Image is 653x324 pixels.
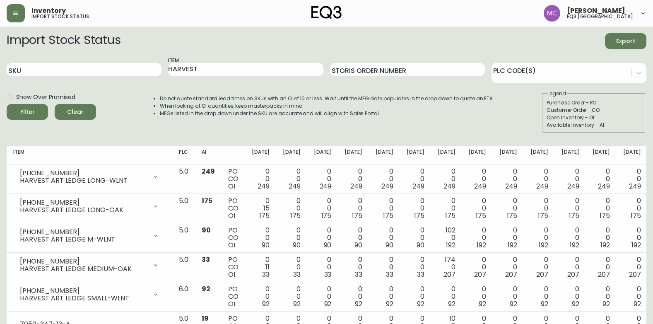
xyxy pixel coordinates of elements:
[414,211,424,220] span: 175
[202,255,210,264] span: 33
[172,146,195,164] th: PLC
[407,168,424,190] div: 0 0
[530,256,548,278] div: 0 0
[499,285,517,308] div: 0 0
[462,146,493,164] th: [DATE]
[634,299,641,309] span: 92
[468,256,486,278] div: 0 0
[345,285,362,308] div: 0 0
[16,93,75,102] span: Show Over Promised
[228,299,235,309] span: OI
[307,146,338,164] th: [DATE]
[386,299,393,309] span: 92
[7,146,172,164] th: Item
[355,270,362,279] span: 33
[561,197,579,220] div: 0 0
[160,95,494,102] li: Do not quote standard lead times on SKUs with an OI of 10 or less. Wait until the MFG date popula...
[524,146,555,164] th: [DATE]
[602,299,610,309] span: 92
[369,146,400,164] th: [DATE]
[508,240,517,250] span: 192
[605,33,646,49] button: Export
[276,146,307,164] th: [DATE]
[252,227,270,249] div: 0 0
[228,240,235,250] span: OI
[202,314,209,323] span: 19
[202,284,210,294] span: 92
[293,270,301,279] span: 33
[593,256,610,278] div: 0 0
[7,33,120,49] h2: Import Stock Status
[445,211,455,220] span: 175
[446,240,455,250] span: 192
[20,169,147,177] div: [PHONE_NUMBER]
[629,181,641,191] span: 249
[386,270,393,279] span: 33
[623,197,641,220] div: 0 0
[407,227,424,249] div: 0 0
[228,270,235,279] span: OI
[448,299,455,309] span: 92
[561,285,579,308] div: 0 0
[383,211,393,220] span: 175
[20,206,147,214] div: HARVEST ART LEDGE LONG-OAK
[530,168,548,190] div: 0 0
[407,256,424,278] div: 0 0
[567,14,633,19] h5: eq3 [GEOGRAPHIC_DATA]
[544,5,560,22] img: 6dbdb61c5655a9a555815750a11666cc
[283,285,301,308] div: 0 0
[314,227,332,249] div: 0 0
[438,197,455,220] div: 0 0
[228,256,239,278] div: PO CO
[314,168,332,190] div: 0 0
[499,256,517,278] div: 0 0
[499,227,517,249] div: 0 0
[623,285,641,308] div: 0 0
[20,236,147,243] div: HARVEST ART LEDGE M-WLNT
[570,240,579,250] span: 192
[539,240,548,250] span: 192
[376,197,393,220] div: 0 0
[443,181,455,191] span: 249
[311,6,342,19] img: logo
[623,227,641,249] div: 0 0
[283,227,301,249] div: 0 0
[13,168,166,186] div: [PHONE_NUMBER]HARVEST ART LEDGE LONG-WLNT
[381,181,393,191] span: 249
[252,168,270,190] div: 0 0
[293,299,301,309] span: 92
[407,285,424,308] div: 0 0
[561,256,579,278] div: 0 0
[541,299,548,309] span: 92
[31,7,66,14] span: Inventory
[20,258,147,265] div: [PHONE_NUMBER]
[202,225,211,235] span: 90
[61,107,89,117] span: Clear
[258,181,270,191] span: 249
[172,282,195,312] td: 6.0
[474,181,486,191] span: 249
[598,181,610,191] span: 249
[468,197,486,220] div: 0 0
[567,7,625,14] span: [PERSON_NAME]
[321,211,332,220] span: 175
[499,168,517,190] div: 0 0
[443,270,455,279] span: 207
[252,285,270,308] div: 0 0
[350,181,362,191] span: 249
[412,181,424,191] span: 249
[536,181,548,191] span: 249
[386,240,393,250] span: 90
[324,240,332,250] span: 90
[493,146,524,164] th: [DATE]
[202,196,212,206] span: 175
[195,146,222,164] th: AI
[355,299,362,309] span: 92
[547,106,641,114] div: Customer Order - CO
[172,194,195,223] td: 5.0
[572,299,579,309] span: 92
[476,211,486,220] span: 175
[555,146,586,164] th: [DATE]
[324,299,332,309] span: 92
[202,167,215,176] span: 249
